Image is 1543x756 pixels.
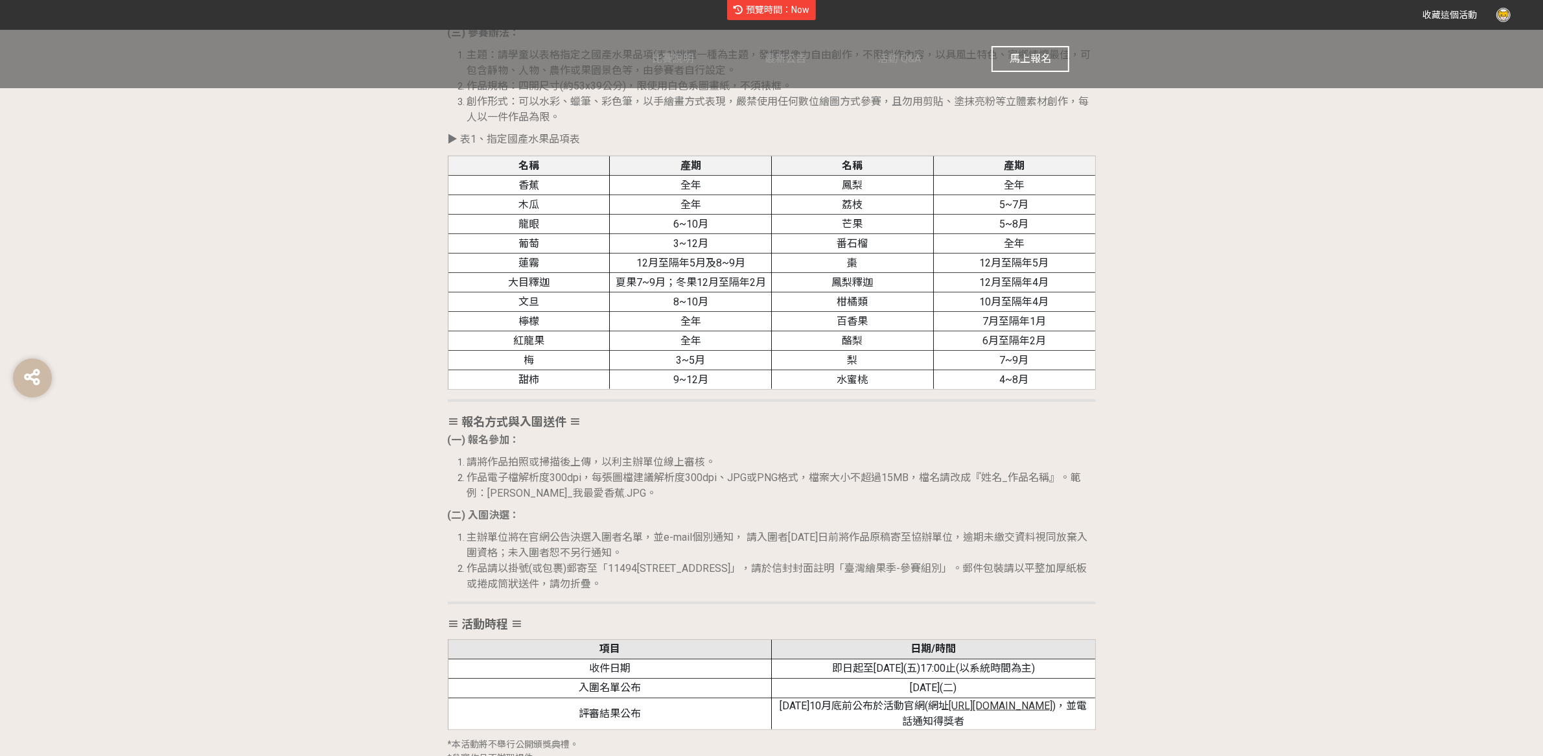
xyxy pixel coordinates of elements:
span: 最新公告 [765,53,806,65]
span: 7~9月 [1000,354,1029,366]
span: 全年 [680,198,701,211]
span: 5~7月 [1000,198,1029,211]
span: 收藏這個活動 [1422,10,1477,20]
span: [DATE](二) [910,681,957,694]
span: 木瓜 [518,198,539,211]
span: 鳳梨 [842,179,863,191]
span: 即日起至[DATE](五)17:00止(以系統時間為主) [832,662,1035,674]
strong: 產期 [680,159,701,172]
span: 7月至隔年1月 [982,315,1046,327]
span: 主辦單位將在官網公告決選入圍者名單，並e-mail個別通知， 請入圍者[DATE]日前將作品原稿寄至協辦單位，逾期未繳交資料視同放棄入圍資格；未入圍者恕不另行通知。 [467,531,1088,559]
strong: (二) 入圍決選： [448,509,520,521]
span: 比賽說明 [653,53,694,65]
span: 4~8月 [1000,373,1029,386]
span: )，並電話通知得獎者 [902,700,1087,727]
span: 大目釋迦 [508,276,550,289]
span: 9~12月 [673,373,708,386]
strong: 名稱 [518,159,539,172]
span: 12月至隔年5月及8~9月 [636,257,745,269]
span: 文旦 [518,296,539,308]
span: 百香果 [837,315,868,327]
span: 番石榴 [837,237,868,250]
span: 10月至隔年4月 [980,296,1049,308]
span: 作品請以掛號(或包裹)郵寄至「11494[STREET_ADDRESS]」，請於信封封面註明「臺灣繪果季-參賽組別」。郵件包裝請以平整加厚紙板或捲成筒狀送件，請勿折疊。 [467,562,1087,590]
span: 龍眼 [518,218,539,230]
span: 全年 [680,335,701,347]
span: 12月至隔年5月 [980,257,1049,269]
span: 夏果7~9月；冬果12月至隔年2月 [616,276,766,289]
span: 3~5月 [676,354,705,366]
span: 全年 [680,315,701,327]
span: 8~10月 [673,296,708,308]
a: 比賽說明 [653,30,694,88]
span: 水蜜桃 [837,373,868,386]
a: 活動 Q&A [877,30,921,88]
span: 全年 [680,179,701,191]
span: 蓮霧 [518,257,539,269]
span: 創作形式：可以水彩、蠟筆、彩色筆，以手繪畫方式表現，嚴禁使用任何數位繪圖方式參賽，且勿用剪貼、塗抹亮粉等立體素材創作，每人以一件作品為限。 [467,95,1089,123]
span: 全年 [1004,237,1025,250]
span: 3~12月 [673,237,708,250]
span: 預覽時間：Now [746,5,809,15]
span: 收件日期 [589,662,631,674]
span: 作品電子檔解析度300dpi，每張圖檔建議解析度300dpi、JPG或PNG格式，檔案大小不超過15MB，檔名請改成『姓名_作品名稱』。範例：[PERSON_NAME]_我最愛香蕉.JPG。 [467,471,1081,499]
span: ▶︎ 表1、指定國產水果品項表 [448,133,581,145]
strong: ≡ 活動時程 ≡ [448,617,523,631]
strong: 日期/時間 [911,643,956,655]
button: 馬上報名 [992,46,1069,72]
strong: ≡ 報名方式與入圍送件 ≡ [448,415,581,429]
span: 柑橘類 [837,296,868,308]
span: *本活動將不舉行公開頒獎典禮。 [448,739,579,750]
span: 酪梨 [842,335,863,347]
strong: 產期 [1004,159,1025,172]
strong: 名稱 [842,159,863,172]
strong: 項目 [599,643,620,655]
span: 芒果 [842,218,863,230]
span: 香蕉 [518,179,539,191]
span: 梨 [847,354,857,366]
strong: (一) 報名參加： [448,434,520,446]
span: 評審結果公布 [579,707,641,720]
a: [URL][DOMAIN_NAME] [949,701,1052,711]
span: 梅 [524,354,534,366]
span: 檸檬 [518,315,539,327]
span: [URL][DOMAIN_NAME] [949,700,1052,712]
span: 棗 [847,257,857,269]
span: 12月至隔年4月 [980,276,1049,289]
span: 5~8月 [1000,218,1029,230]
span: 活動 Q&A [877,53,921,65]
span: 全年 [1004,179,1025,191]
span: 6~10月 [673,218,708,230]
span: 6月至隔年2月 [982,335,1046,347]
span: 馬上報名 [1010,53,1051,65]
span: 入圍名單公布 [579,681,641,694]
span: 荔枝 [842,198,863,211]
span: [DATE]10月底前公布於活動官網(網址 [780,700,949,712]
span: 紅龍果 [513,335,544,347]
span: 甜柿 [518,373,539,386]
span: 請將作品拍照或掃描後上傳，以利主辦單位線上審核。 [467,456,716,468]
span: 葡萄 [518,237,539,250]
span: 鳳梨釋迦 [831,276,873,289]
a: 最新公告 [765,30,806,88]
